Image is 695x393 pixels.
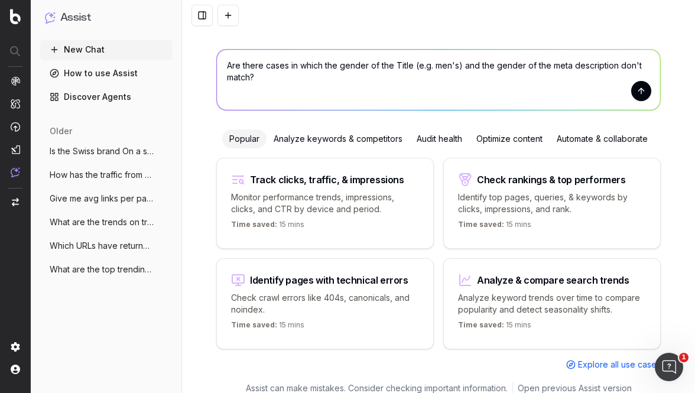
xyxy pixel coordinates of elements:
button: What are the trends on training shoes? P [40,213,173,232]
h1: Assist [60,9,91,26]
div: Popular [222,129,267,148]
p: 15 mins [231,220,304,234]
a: Explore all use cases [566,359,661,371]
button: Which URLs have returned a 5xx HTTP stat [40,236,173,255]
div: Automate & collaborate [550,129,655,148]
button: New Chat [40,40,173,59]
span: Which URLs have returned a 5xx HTTP stat [50,240,154,252]
div: Identify pages with technical errors [250,275,408,285]
img: Botify logo [10,9,21,24]
button: What are the top trending topics for on. [40,260,173,279]
span: Time saved: [458,220,504,229]
img: Assist [45,12,56,23]
p: Analyze keyword trends over time to compare popularity and detect seasonality shifts. [458,292,646,316]
p: Check crawl errors like 404s, canonicals, and noindex. [231,292,419,316]
p: 15 mins [458,220,531,234]
a: How to use Assist [40,64,173,83]
span: Give me avg links per pagetype [50,193,154,204]
button: How has the traffic from OpenAI develope [40,165,173,184]
span: Time saved: [231,320,277,329]
img: Studio [11,145,20,154]
span: Is the Swiss brand On a sustainable comp [50,145,154,157]
img: Analytics [11,76,20,86]
span: How has the traffic from OpenAI develope [50,169,154,181]
img: Setting [11,342,20,352]
img: My account [11,365,20,374]
div: Check rankings & top performers [477,175,626,184]
iframe: Intercom live chat [655,353,683,381]
button: Assist [45,9,168,26]
span: Explore all use cases [578,359,661,371]
p: 15 mins [231,320,304,334]
img: Intelligence [11,99,20,109]
span: 1 [679,353,688,362]
p: Monitor performance trends, impressions, clicks, and CTR by device and period. [231,191,419,215]
textarea: Are there cases in which the gender of the Title (e.g. men's) and the gender of the meta descript... [217,50,660,110]
span: What are the top trending topics for on. [50,264,154,275]
span: older [50,125,72,137]
a: Discover Agents [40,87,173,106]
div: Audit health [410,129,469,148]
button: Is the Swiss brand On a sustainable comp [40,142,173,161]
div: Optimize content [469,129,550,148]
div: Analyze keywords & competitors [267,129,410,148]
img: Assist [11,167,20,177]
button: Give me avg links per pagetype [40,189,173,208]
span: What are the trends on training shoes? P [50,216,154,228]
img: Activation [11,122,20,132]
span: Time saved: [231,220,277,229]
div: Analyze & compare search trends [477,275,629,285]
img: Switch project [12,198,19,206]
span: Time saved: [458,320,504,329]
div: Track clicks, traffic, & impressions [250,175,404,184]
p: Identify top pages, queries, & keywords by clicks, impressions, and rank. [458,191,646,215]
p: 15 mins [458,320,531,334]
